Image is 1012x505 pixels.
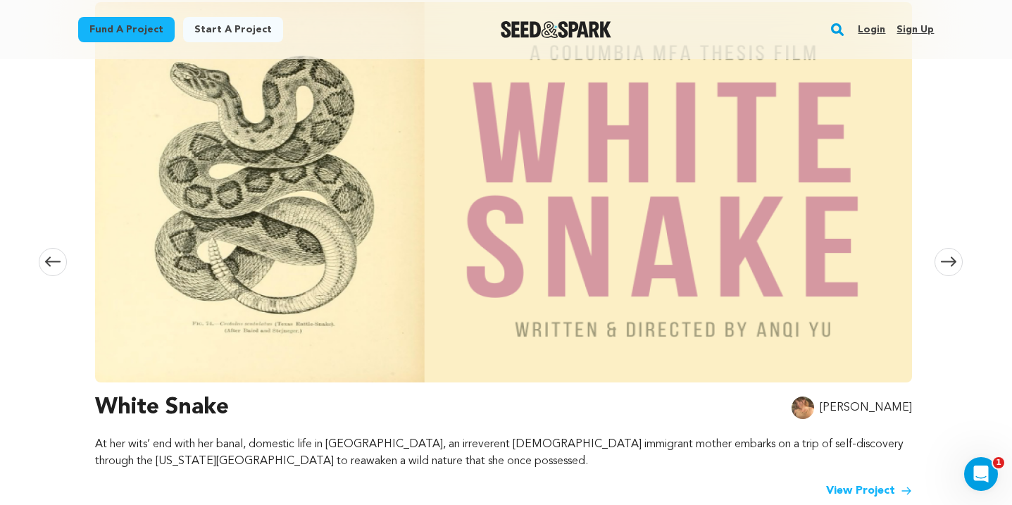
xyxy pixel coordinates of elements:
[826,482,912,499] a: View Project
[95,391,229,425] h3: White Snake
[897,18,934,41] a: Sign up
[820,399,912,416] p: [PERSON_NAME]
[183,17,283,42] a: Start a project
[964,457,998,491] iframe: Intercom live chat
[78,17,175,42] a: Fund a project
[95,2,912,382] img: White Snake image
[792,397,814,419] img: 70bf619fe8f1a699.png
[993,457,1004,468] span: 1
[95,436,912,470] p: At her wits’ end with her banal, domestic life in [GEOGRAPHIC_DATA], an irreverent [DEMOGRAPHIC_D...
[501,21,611,38] a: Seed&Spark Homepage
[858,18,885,41] a: Login
[501,21,611,38] img: Seed&Spark Logo Dark Mode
